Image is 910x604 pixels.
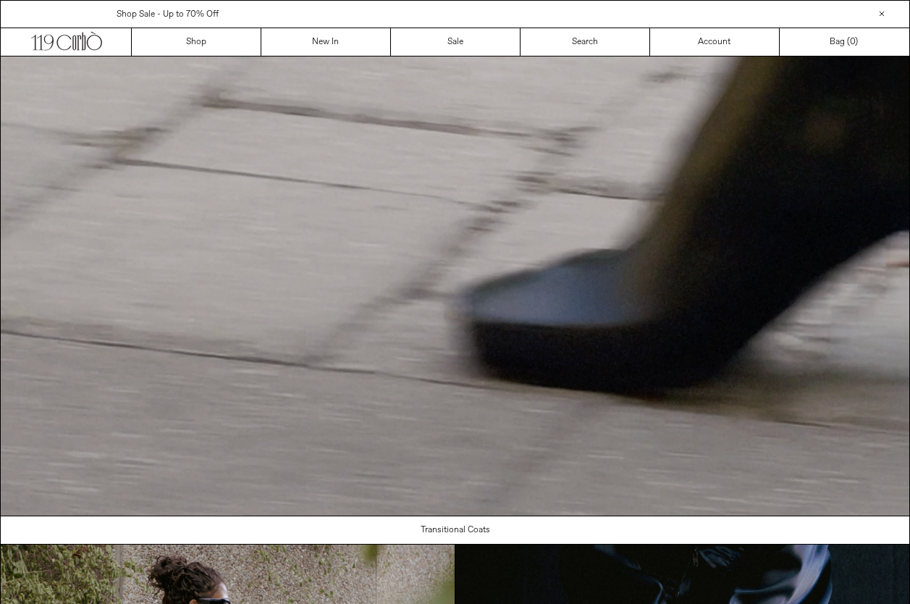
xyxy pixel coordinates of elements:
a: Search [521,28,650,56]
a: Shop Sale - Up to 70% Off [117,9,219,20]
a: Your browser does not support the video tag. [1,508,909,519]
a: New In [261,28,391,56]
a: Shop [132,28,261,56]
span: 0 [850,36,855,48]
video: Your browser does not support the video tag. [1,56,909,516]
span: ) [850,35,858,49]
a: Bag () [780,28,909,56]
a: Account [650,28,780,56]
a: Transitional Coats [1,516,910,544]
a: Sale [391,28,521,56]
